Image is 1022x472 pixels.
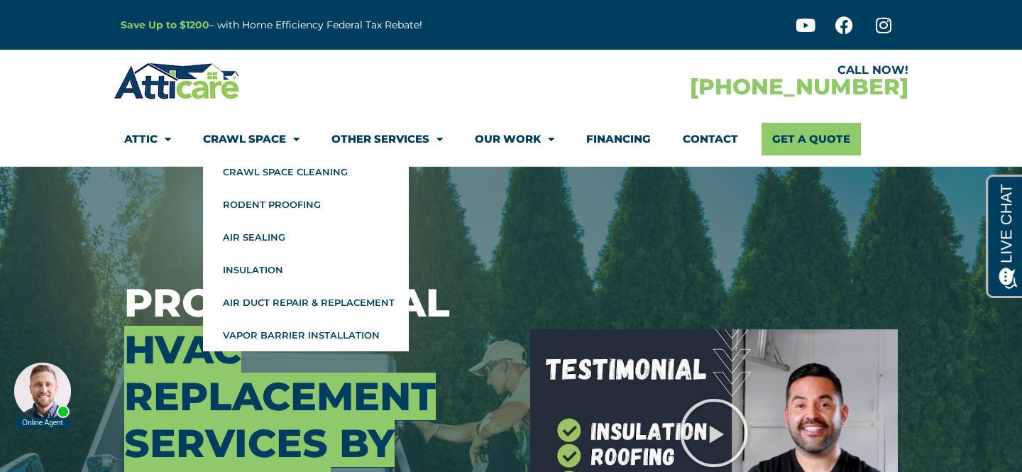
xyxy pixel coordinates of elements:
[124,123,898,155] nav: Menu
[121,17,581,33] p: – with Home Efficiency Federal Tax Rebate!
[203,155,409,351] ul: Crawl Space
[203,123,300,155] a: Crawl Space
[7,358,78,429] iframe: Chat Invitation
[762,123,861,155] a: Get A Quote
[35,11,114,29] span: Opens a chat window
[203,286,409,319] a: Air Duct Repair & Replacement
[203,221,409,253] a: Air Sealing
[511,65,908,76] div: CALL NOW!
[586,123,651,155] a: Financing
[678,397,749,468] div: Play Video
[331,123,443,155] a: Other Services
[203,155,409,188] a: Crawl Space Cleaning
[475,123,554,155] a: Our Work
[203,253,409,286] a: Insulation
[121,18,209,31] a: Save Up to $1200
[124,123,171,155] a: Attic
[203,188,409,221] a: Rodent Proofing
[683,123,738,155] a: Contact
[203,319,409,351] a: Vapor Barrier Installation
